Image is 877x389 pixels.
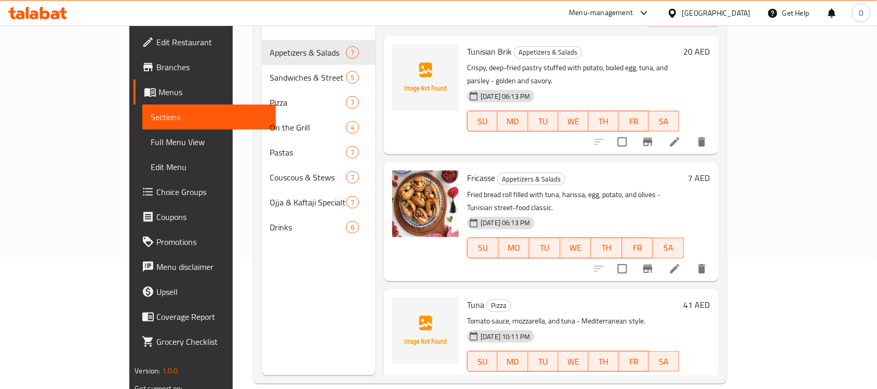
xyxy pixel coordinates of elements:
[156,236,268,248] span: Promotions
[134,30,276,55] a: Edit Restaurant
[476,218,534,228] span: [DATE] 06:13 PM
[467,188,684,214] p: Fried bread roll filled with tuna, harissa, egg, potato, and olives - Tunisian street-food classic.
[262,190,376,215] div: Ojja & Kaftaji Specialties7
[486,300,511,312] div: Pizza
[270,146,347,159] span: Pastas
[262,65,376,90] div: Sandwiches & Street Food5
[528,351,559,372] button: TU
[591,238,622,258] button: TH
[270,46,347,59] span: Appetizers & Salads
[347,223,358,232] span: 6
[467,238,498,258] button: SU
[262,215,376,240] div: Drinks6
[669,263,681,275] a: Edit menu item
[467,61,679,87] p: Crispy, deep-fried pastry stuffed with potato, boiled egg, tuna, and parsley - golden and savory.
[669,136,681,148] a: Edit menu item
[151,161,268,173] span: Edit Menu
[612,258,633,280] span: Select to update
[135,364,160,378] span: Version:
[262,115,376,140] div: On the Grill4
[156,186,268,198] span: Choice Groups
[467,297,484,313] span: Tuna
[534,240,556,255] span: TU
[503,240,525,255] span: MO
[270,71,347,84] span: Sandwiches & Street Food
[134,254,276,279] a: Menu disclaimer
[593,354,615,369] span: TH
[270,96,347,109] span: Pizza
[346,196,359,209] div: items
[612,131,633,153] span: Select to update
[467,170,495,186] span: Fricasse
[347,173,358,183] span: 7
[653,238,684,258] button: SA
[502,354,524,369] span: MO
[347,198,358,208] span: 7
[270,221,347,234] span: Drinks
[533,354,554,369] span: TU
[499,238,529,258] button: MO
[142,129,276,154] a: Full Menu View
[682,7,751,19] div: [GEOGRAPHIC_DATA]
[635,256,660,281] button: Branch-specific-item
[623,114,645,129] span: FR
[142,105,276,129] a: Sections
[162,364,178,378] span: 1.0.0
[589,351,619,372] button: TH
[595,240,618,255] span: TH
[467,111,498,132] button: SU
[689,129,714,154] button: delete
[619,111,649,132] button: FR
[559,351,589,372] button: WE
[347,148,358,158] span: 7
[270,171,347,184] span: Couscous & Stews
[156,261,268,273] span: Menu disclaimer
[392,297,459,364] img: Tuna
[859,7,863,19] span: D
[563,354,584,369] span: WE
[134,55,276,80] a: Branches
[467,351,498,372] button: SU
[472,114,494,129] span: SU
[589,111,619,132] button: TH
[262,90,376,115] div: Pizza7
[392,171,459,237] img: Fricasse
[467,44,512,59] span: Tunisian Brik
[649,111,679,132] button: SA
[467,315,679,328] p: Tomato sauce, mozzarella, and tuna - Mediterranean style.
[262,140,376,165] div: Pastas7
[156,286,268,298] span: Upsell
[623,354,645,369] span: FR
[497,173,565,185] div: Appetizers & Salads
[472,354,494,369] span: SU
[533,114,554,129] span: TU
[689,256,714,281] button: delete
[347,123,358,133] span: 4
[392,44,459,111] img: Tunisian Brik
[347,98,358,108] span: 7
[498,351,528,372] button: MO
[476,332,534,342] span: [DATE] 10:11 PM
[156,61,268,73] span: Branches
[653,354,675,369] span: SA
[657,240,680,255] span: SA
[270,121,347,134] span: On the Grill
[622,238,653,258] button: FR
[498,173,565,185] span: Appetizers & Salads
[635,129,660,154] button: Branch-specific-item
[134,179,276,204] a: Choice Groups
[569,7,633,19] div: Menu-management
[529,238,560,258] button: TU
[156,335,268,348] span: Grocery Checklist
[498,111,528,132] button: MO
[134,329,276,354] a: Grocery Checklist
[684,44,710,59] h6: 20 AED
[347,48,358,58] span: 7
[559,111,589,132] button: WE
[156,211,268,223] span: Coupons
[502,114,524,129] span: MO
[158,86,268,98] span: Menus
[156,310,268,323] span: Coverage Report
[156,36,268,48] span: Edit Restaurant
